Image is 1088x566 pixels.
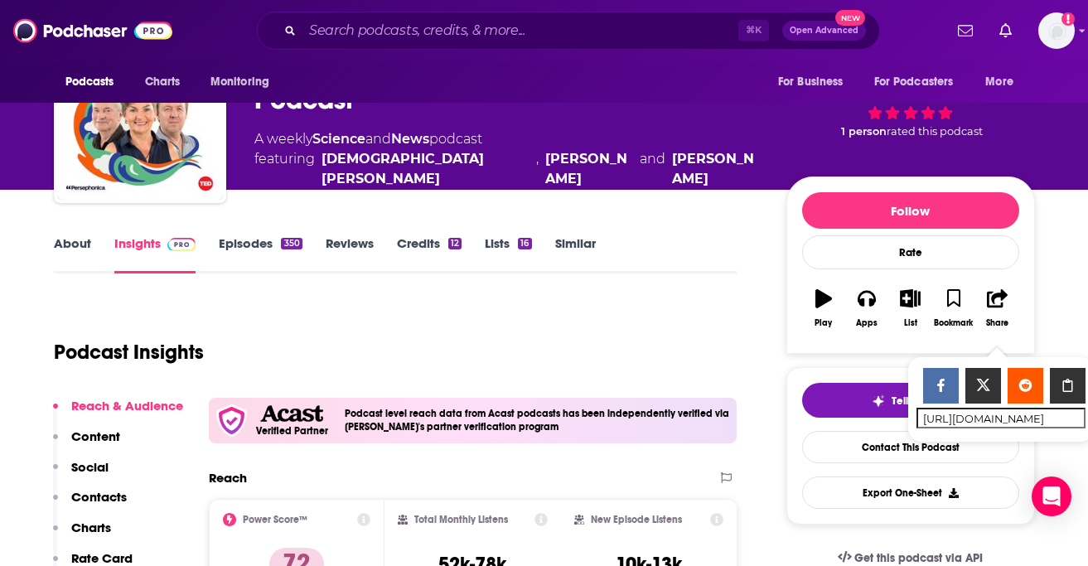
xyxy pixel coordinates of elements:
a: Share on Facebook [923,368,959,404]
img: Acast [260,405,323,423]
p: Social [71,459,109,475]
button: open menu [863,66,978,98]
div: List [904,318,917,328]
div: 12 [448,238,462,249]
span: Monitoring [210,70,269,94]
img: verfied icon [215,404,248,437]
a: Episodes350 [219,235,302,273]
a: Show notifications dropdown [993,17,1018,45]
button: Contacts [53,489,127,520]
h2: New Episode Listens [591,514,682,525]
a: Christiana Figueres [322,149,529,189]
span: rated this podcast [887,125,983,138]
div: Search podcasts, credits, & more... [257,12,880,50]
div: Bookmark [934,318,973,328]
span: For Business [778,70,844,94]
span: For Podcasters [874,70,954,94]
div: 16 [518,238,531,249]
button: Share [975,278,1018,338]
span: New [835,10,865,26]
a: Credits12 [397,235,462,273]
img: Outrage + Optimism: The Climate Podcast [57,34,223,200]
div: Play [815,318,832,328]
h2: Power Score™ [243,514,307,525]
button: Play [802,278,845,338]
a: Show notifications dropdown [951,17,979,45]
button: Export One-Sheet [802,477,1019,509]
span: Open Advanced [790,27,858,35]
button: Bookmark [932,278,975,338]
div: 350 [281,238,302,249]
svg: Add a profile image [1061,12,1075,26]
a: Science [312,131,365,147]
div: Apps [856,318,878,328]
button: Social [53,459,109,490]
a: Contact This Podcast [802,431,1019,463]
h5: Verified Partner [256,426,328,436]
button: Follow [802,192,1019,229]
a: Share on Reddit [1008,368,1043,404]
button: Reach & Audience [53,398,183,428]
button: Content [53,428,120,459]
p: Charts [71,520,111,535]
h4: Podcast level reach data from Acast podcasts has been independently verified via [PERSON_NAME]'s ... [345,408,731,433]
button: open menu [199,66,291,98]
span: 1 person [841,125,887,138]
span: and [640,149,665,189]
a: InsightsPodchaser Pro [114,235,196,273]
a: Copy Link [1050,368,1086,404]
button: open menu [974,66,1034,98]
span: ⌘ K [738,20,769,41]
span: , [536,149,539,189]
a: Share on X/Twitter [965,368,1001,404]
button: Apps [845,278,888,338]
h1: Podcast Insights [54,340,204,365]
p: Rate Card [71,550,133,566]
span: More [985,70,1013,94]
a: Charts [134,66,191,98]
button: open menu [766,66,864,98]
a: Lists16 [485,235,531,273]
span: Get this podcast via API [854,551,983,565]
h2: Reach [209,470,247,486]
img: Podchaser Pro [167,238,196,251]
button: List [888,278,931,338]
a: Tom Carnac [672,149,760,189]
a: News [391,131,429,147]
a: Paul Dickinson [545,149,633,189]
div: Open Intercom Messenger [1032,477,1071,516]
span: Tell Me Why [892,394,949,408]
span: featuring [254,149,760,189]
img: Podchaser - Follow, Share and Rate Podcasts [13,15,172,46]
input: Search podcasts, credits, & more... [302,17,738,44]
button: Open AdvancedNew [782,21,866,41]
div: A weekly podcast [254,129,760,189]
img: tell me why sparkle [872,394,885,408]
span: and [365,131,391,147]
span: Logged in as high10media [1038,12,1075,49]
div: Share [986,318,1008,328]
span: Podcasts [65,70,114,94]
button: Show profile menu [1038,12,1075,49]
button: Charts [53,520,111,550]
div: Rate [802,235,1019,269]
a: About [54,235,91,273]
a: Similar [555,235,596,273]
img: User Profile [1038,12,1075,49]
p: Contacts [71,489,127,505]
button: open menu [54,66,136,98]
a: Reviews [326,235,374,273]
p: Reach & Audience [71,398,183,414]
h2: Total Monthly Listens [414,514,508,525]
p: Content [71,428,120,444]
span: Charts [145,70,181,94]
button: tell me why sparkleTell Me Why [802,383,1019,418]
